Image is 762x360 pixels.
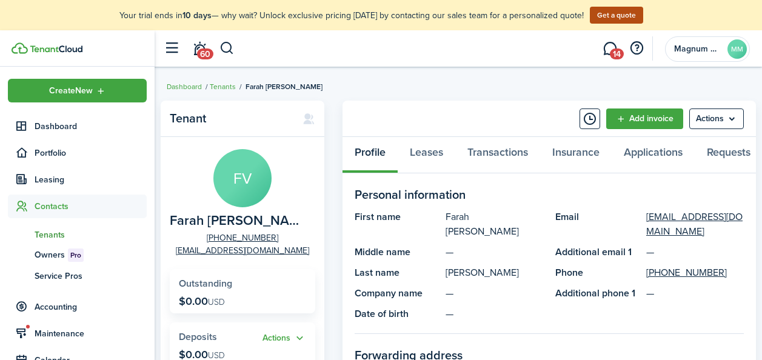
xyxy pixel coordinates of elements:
[555,210,640,239] panel-main-title: Email
[70,250,81,261] span: Pro
[646,265,727,280] a: [PHONE_NUMBER]
[35,228,147,241] span: Tenants
[355,245,439,259] panel-main-title: Middle name
[610,48,624,59] span: 14
[555,265,640,280] panel-main-title: Phone
[355,185,744,204] panel-main-section-title: Personal information
[446,265,543,280] panel-main-description: [PERSON_NAME]
[30,45,82,53] img: TenantCloud
[179,295,225,307] p: $0.00
[167,81,202,92] a: Dashboard
[355,307,439,321] panel-main-title: Date of birth
[35,301,147,313] span: Accounting
[598,33,621,64] a: Messaging
[207,232,278,244] a: [PHONE_NUMBER]
[8,265,147,286] a: Service Pros
[455,137,540,173] a: Transactions
[119,9,584,22] p: Your trial ends in — why wait? Unlock exclusive pricing [DATE] by contacting our sales team for a...
[170,213,309,228] span: Farah Venessa Camacho Galeano
[555,286,640,301] panel-main-title: Additional phone 1
[606,108,683,129] a: Add invoice
[208,296,225,308] span: USD
[35,173,147,186] span: Leasing
[446,245,543,259] panel-main-description: —
[398,137,455,173] a: Leases
[727,39,747,59] avatar-text: MM
[35,248,147,262] span: Owners
[49,87,93,95] span: Create New
[646,210,744,239] a: [EMAIL_ADDRESS][DOMAIN_NAME]
[674,45,723,53] span: Magnum Management LLC
[446,307,543,321] panel-main-description: —
[246,81,323,92] span: Farah [PERSON_NAME]
[446,210,543,239] panel-main-description: Farah [PERSON_NAME]
[35,327,147,340] span: Maintenance
[612,137,695,173] a: Applications
[580,108,600,129] button: Timeline
[8,245,147,265] a: OwnersPro
[197,48,213,59] span: 60
[12,42,28,54] img: TenantCloud
[213,149,272,207] avatar-text: FV
[262,332,306,345] button: Actions
[170,112,290,125] panel-main-title: Tenant
[355,210,439,239] panel-main-title: First name
[689,108,744,129] button: Open menu
[179,330,217,344] span: Deposits
[219,38,235,59] button: Search
[626,38,647,59] button: Open resource center
[35,200,147,213] span: Contacts
[355,286,439,301] panel-main-title: Company name
[555,245,640,259] panel-main-title: Additional email 1
[179,276,232,290] span: Outstanding
[35,147,147,159] span: Portfolio
[160,37,183,60] button: Open sidebar
[262,332,306,345] button: Open menu
[8,115,147,138] a: Dashboard
[8,79,147,102] button: Open menu
[188,33,211,64] a: Notifications
[446,286,543,301] panel-main-description: —
[35,120,147,133] span: Dashboard
[182,9,212,22] b: 10 days
[8,224,147,245] a: Tenants
[540,137,612,173] a: Insurance
[355,265,439,280] panel-main-title: Last name
[590,7,643,24] button: Get a quote
[35,270,147,282] span: Service Pros
[210,81,236,92] a: Tenants
[176,244,309,257] a: [EMAIL_ADDRESS][DOMAIN_NAME]
[689,108,744,129] menu-btn: Actions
